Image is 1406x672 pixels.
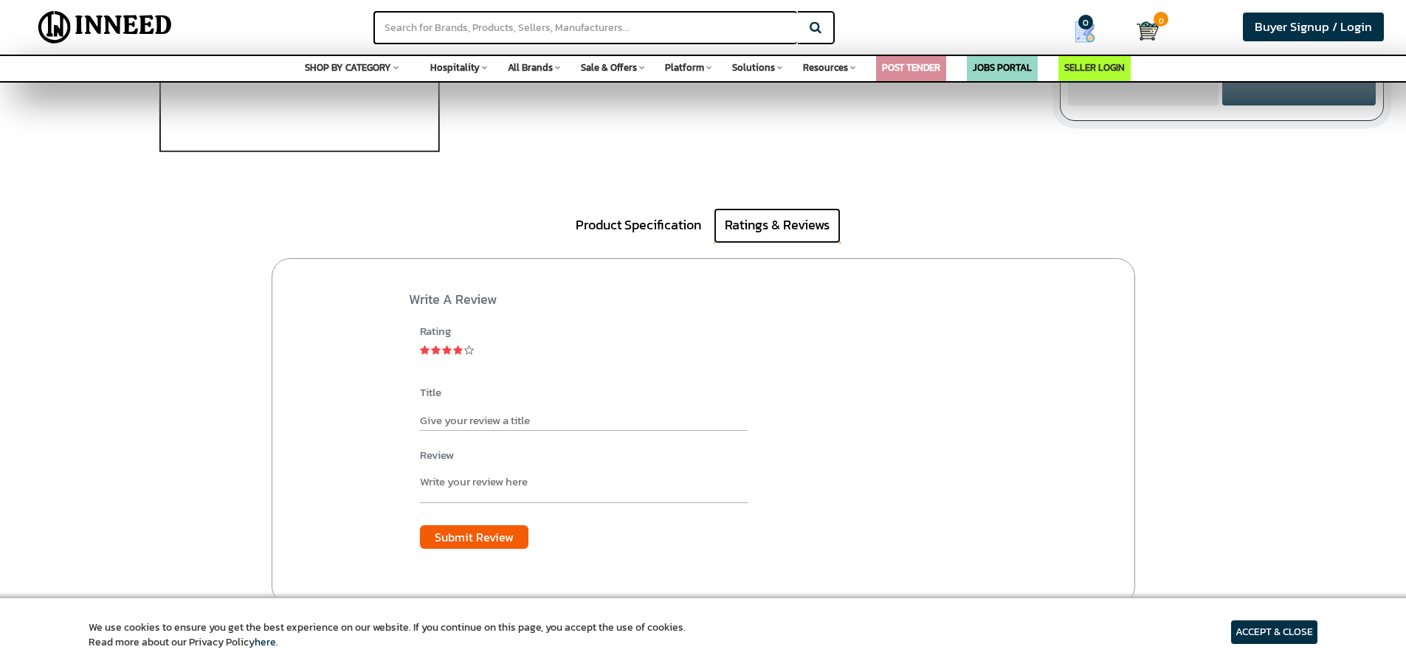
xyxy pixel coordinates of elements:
span: Resources [803,60,848,75]
a: 2 [431,343,441,358]
img: Cart [1137,20,1159,42]
a: Cart 0 [1137,15,1151,47]
a: here [255,634,276,650]
a: my Quotes 0 [1045,15,1137,49]
a: 1 [420,343,430,358]
article: We use cookies to ensure you get the best experience on our website. If you continue on this page... [89,620,686,650]
a: Product Specification [565,208,712,242]
a: Ratings & Reviews [714,208,841,243]
span: 0 [1154,12,1168,27]
input: Give your review a title [420,410,748,431]
a: SELLER LOGIN [1064,60,1125,75]
a: JOBS PORTAL [973,60,1032,75]
label: Title [420,384,748,400]
a: 5 [464,343,475,358]
span: Buyer Signup / Login [1255,18,1372,36]
span: Solutions [732,60,775,75]
img: Inneed.Market [26,9,185,46]
input: Search for Brands, Products, Sellers, Manufacturers... [373,11,797,44]
span: All Brands [508,60,553,75]
span: Sale & Offers [581,60,637,75]
h2: Write a review [409,292,1123,307]
a: 3 [442,343,452,358]
span: SHOP BY CATEGORY [305,60,391,75]
span: 0 [1078,15,1093,30]
a: Buyer Signup / Login [1243,13,1384,41]
label: Review [420,447,748,463]
span: Platform [665,60,704,75]
a: POST TENDER [882,60,940,75]
img: Show My Quotes [1074,21,1096,43]
article: ACCEPT & CLOSE [1231,620,1317,644]
div: Rating [420,323,748,339]
button: Submit Review [420,525,528,549]
a: 4 [453,343,464,358]
span: Hospitality [430,60,480,75]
